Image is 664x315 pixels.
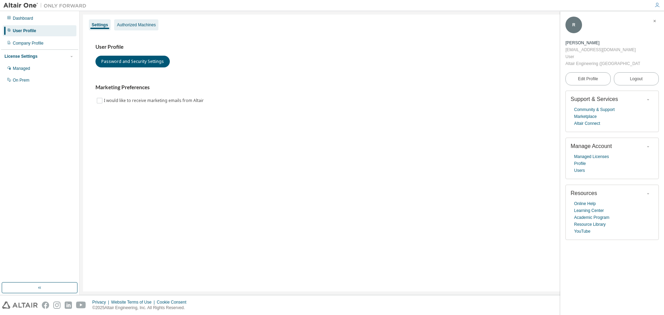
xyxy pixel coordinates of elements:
[3,2,90,9] img: Altair One
[53,302,61,309] img: instagram.svg
[565,72,611,85] a: Edit Profile
[92,22,108,28] div: Settings
[95,84,648,91] h3: Marketing Preferences
[13,66,30,71] div: Managed
[571,96,618,102] span: Support & Services
[574,160,586,167] a: Profile
[157,299,190,305] div: Cookie Consent
[111,299,157,305] div: Website Terms of Use
[565,46,640,53] div: [EMAIL_ADDRESS][DOMAIN_NAME]
[565,60,640,67] div: Altair Engineering ([GEOGRAPHIC_DATA]), Ltd.
[13,16,33,21] div: Dashboard
[92,299,111,305] div: Privacy
[574,167,585,174] a: Users
[574,207,604,214] a: Learning Center
[565,53,640,60] div: User
[4,54,37,59] div: License Settings
[13,77,29,83] div: On Prem
[578,76,598,82] span: Edit Profile
[565,39,640,46] div: Rob Ford
[2,302,38,309] img: altair_logo.svg
[42,302,49,309] img: facebook.svg
[76,302,86,309] img: youtube.svg
[571,190,597,196] span: Resources
[574,120,600,127] a: Altair Connect
[13,40,44,46] div: Company Profile
[65,302,72,309] img: linkedin.svg
[574,113,597,120] a: Marketplace
[574,200,596,207] a: Online Help
[104,96,205,105] label: I would like to receive marketing emails from Altair
[95,56,170,67] button: Password and Security Settings
[574,214,609,221] a: Academic Program
[117,22,156,28] div: Authorized Machines
[614,72,659,85] button: Logout
[574,153,609,160] a: Managed Licenses
[574,221,606,228] a: Resource Library
[13,28,36,34] div: User Profile
[574,106,615,113] a: Community & Support
[630,75,643,82] span: Logout
[95,44,648,50] h3: User Profile
[572,22,575,27] span: R
[571,143,612,149] span: Manage Account
[574,228,590,235] a: YouTube
[92,305,191,311] p: © 2025 Altair Engineering, Inc. All Rights Reserved.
